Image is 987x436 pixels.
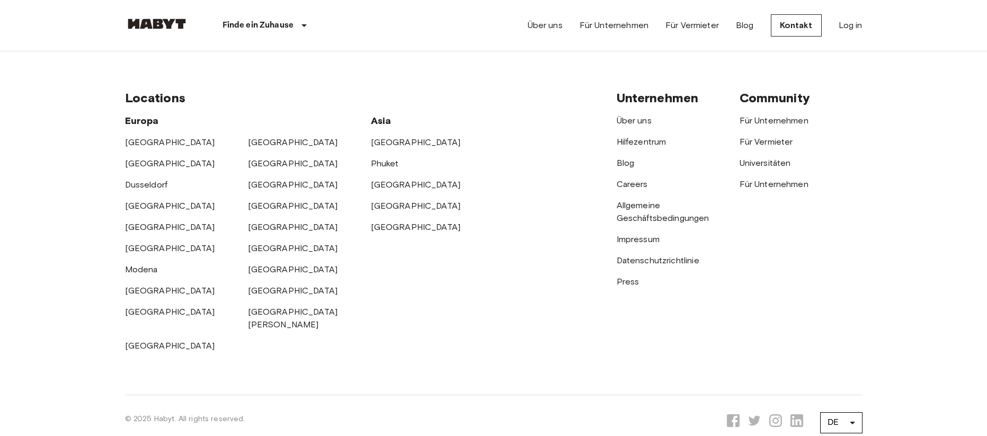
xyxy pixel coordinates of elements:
a: Allgemeine Geschäftsbedingungen [617,200,709,223]
a: Blog [736,19,754,32]
a: Für Unternehmen [580,19,648,32]
a: [GEOGRAPHIC_DATA] [248,286,338,296]
span: © 2025 Habyt. All rights reserved. [125,414,245,423]
span: Locations [125,90,185,105]
a: [GEOGRAPHIC_DATA] [125,201,215,211]
a: Für Vermieter [665,19,719,32]
a: Für Unternehmen [740,115,808,126]
a: Kontakt [771,14,822,37]
a: Universitäten [740,158,791,168]
p: Finde ein Zuhause [223,19,294,32]
a: Impressum [617,234,660,244]
a: Careers [617,179,648,189]
a: Über uns [528,19,563,32]
a: [GEOGRAPHIC_DATA] [371,201,461,211]
a: Über uns [617,115,652,126]
a: [GEOGRAPHIC_DATA] [125,307,215,317]
a: [GEOGRAPHIC_DATA] [248,158,338,168]
a: [GEOGRAPHIC_DATA] [125,341,215,351]
a: [GEOGRAPHIC_DATA] [125,243,215,253]
a: Für Vermieter [740,137,793,147]
a: Press [617,277,639,287]
a: Dusseldorf [125,180,168,190]
a: [GEOGRAPHIC_DATA] [371,222,461,232]
a: Log in [839,19,862,32]
img: Habyt [125,19,189,29]
a: [GEOGRAPHIC_DATA] [125,222,215,232]
a: Hilfezentrum [617,137,666,147]
a: [GEOGRAPHIC_DATA] [371,180,461,190]
a: Modena [125,264,158,274]
a: [GEOGRAPHIC_DATA] [125,158,215,168]
a: [GEOGRAPHIC_DATA] [125,137,215,147]
a: [GEOGRAPHIC_DATA] [371,137,461,147]
span: Europa [125,115,159,127]
a: [GEOGRAPHIC_DATA] [248,264,338,274]
span: Asia [371,115,392,127]
a: Für Unternehmen [740,179,808,189]
a: [GEOGRAPHIC_DATA] [248,222,338,232]
a: [GEOGRAPHIC_DATA] [125,286,215,296]
a: Blog [617,158,635,168]
a: [GEOGRAPHIC_DATA][PERSON_NAME] [248,307,338,330]
span: Unternehmen [617,90,699,105]
a: Phuket [371,158,399,168]
span: Community [740,90,810,105]
a: [GEOGRAPHIC_DATA] [248,137,338,147]
a: [GEOGRAPHIC_DATA] [248,243,338,253]
a: [GEOGRAPHIC_DATA] [248,180,338,190]
a: [GEOGRAPHIC_DATA] [248,201,338,211]
a: Datenschutzrichtlinie [617,255,699,265]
